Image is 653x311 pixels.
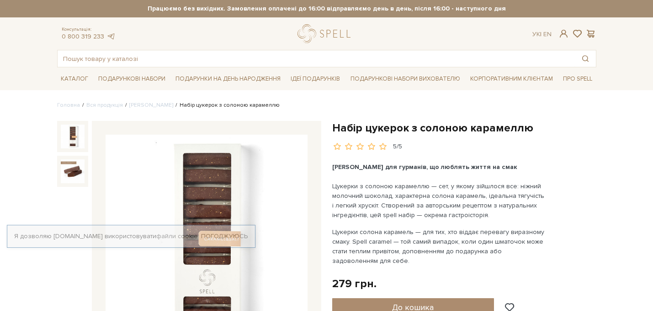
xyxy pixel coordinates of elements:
span: | [540,30,542,38]
img: Набір цукерок з солоною карамеллю [61,125,85,148]
div: 279 грн. [332,277,377,291]
a: Каталог [57,72,92,86]
a: En [543,30,552,38]
div: 5/5 [393,142,402,151]
a: [PERSON_NAME] [129,102,173,109]
a: Погоджуюсь [201,232,248,240]
img: Набір цукерок з солоною карамеллю [61,159,85,183]
a: Подарункові набори вихователю [347,71,464,87]
a: Вся продукція [86,102,123,109]
a: Корпоративним клієнтам [467,71,557,87]
span: Консультація: [62,27,116,33]
li: Набір цукерок з солоною карамеллю [173,101,280,109]
a: Про Spell [559,72,596,86]
a: файли cookie [156,232,198,240]
a: logo [297,24,355,43]
span: Цукерки з солоною карамеллю — сет, у якому зійшлося все: ніжний молочний шоколад, характерна соло... [332,182,546,219]
a: Подарунки на День народження [172,72,284,86]
strong: Працюємо без вихідних. Замовлення оплачені до 16:00 відправляємо день в день, після 16:00 - насту... [57,5,596,13]
a: Подарункові набори [95,72,169,86]
span: Цукерки солона карамель — для тих, хто віддає перевагу виразному смаку. Spell caramel — той самий... [332,228,546,265]
a: Ідеї подарунків [287,72,344,86]
button: Пошук товару у каталозі [575,50,596,67]
div: Ук [532,30,552,38]
h1: Набір цукерок з солоною карамеллю [332,121,596,135]
a: telegram [106,33,116,40]
input: Пошук товару у каталозі [58,50,575,67]
span: [PERSON_NAME] для гурманів, що люблять життя на смак [332,163,517,171]
a: Головна [57,102,80,109]
div: Я дозволяю [DOMAIN_NAME] використовувати [7,232,255,240]
a: 0 800 319 233 [62,33,104,40]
